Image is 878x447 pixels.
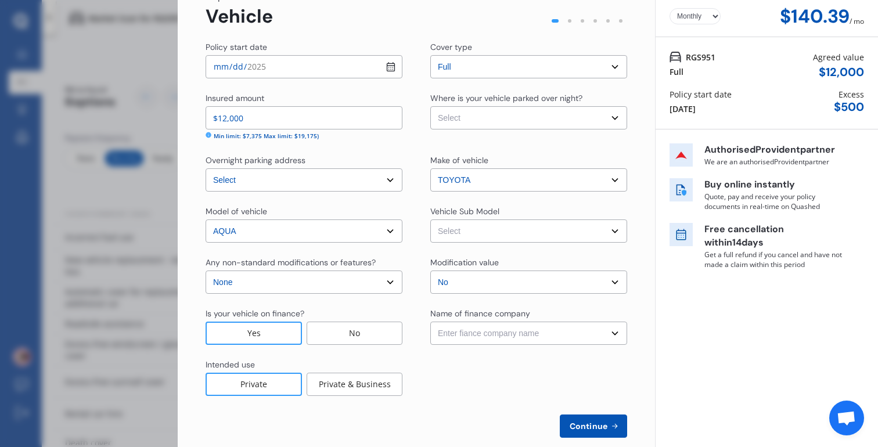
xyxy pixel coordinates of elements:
[206,154,305,166] div: Overnight parking address
[567,421,610,431] span: Continue
[430,206,499,217] div: Vehicle Sub Model
[430,92,582,104] div: Where is your vehicle parked over night?
[307,373,402,396] div: Private & Business
[430,41,472,53] div: Cover type
[206,55,402,78] input: dd / mm / yyyy
[430,154,488,166] div: Make of vehicle
[834,100,864,114] div: $ 500
[430,308,530,319] div: Name of finance company
[206,308,304,319] div: Is your vehicle on finance?
[206,373,302,396] div: Private
[819,66,864,79] div: $ 12,000
[670,66,683,78] div: Full
[839,88,864,100] div: Excess
[206,41,267,53] div: Policy start date
[214,132,319,140] div: Min limit: $7,375 Max limit: $19,175)
[850,6,864,27] div: / mo
[704,143,844,157] p: Authorised Provident partner
[704,157,844,167] p: We are an authorised Provident partner
[206,206,267,217] div: Model of vehicle
[430,257,499,268] div: Modification value
[813,51,864,63] div: Agreed value
[670,178,693,201] img: buy online icon
[780,6,850,27] div: $140.39
[206,92,264,104] div: Insured amount
[670,143,693,167] img: insurer icon
[829,401,864,435] a: Open chat
[206,359,255,370] div: Intended use
[206,6,273,27] div: Vehicle
[307,322,402,345] div: No
[206,106,402,129] input: Enter insured amount
[704,192,844,211] p: Quote, pay and receive your policy documents in real-time on Quashed
[206,322,302,345] div: Yes
[704,250,844,269] p: Get a full refund if you cancel and have not made a claim within this period
[560,414,627,438] button: Continue
[670,223,693,246] img: free cancel icon
[704,223,844,250] p: Free cancellation within 14 days
[670,88,732,100] div: Policy start date
[686,51,715,63] span: RGS951
[670,103,696,115] div: [DATE]
[206,257,376,268] div: Any non-standard modifications or features?
[704,178,844,192] p: Buy online instantly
